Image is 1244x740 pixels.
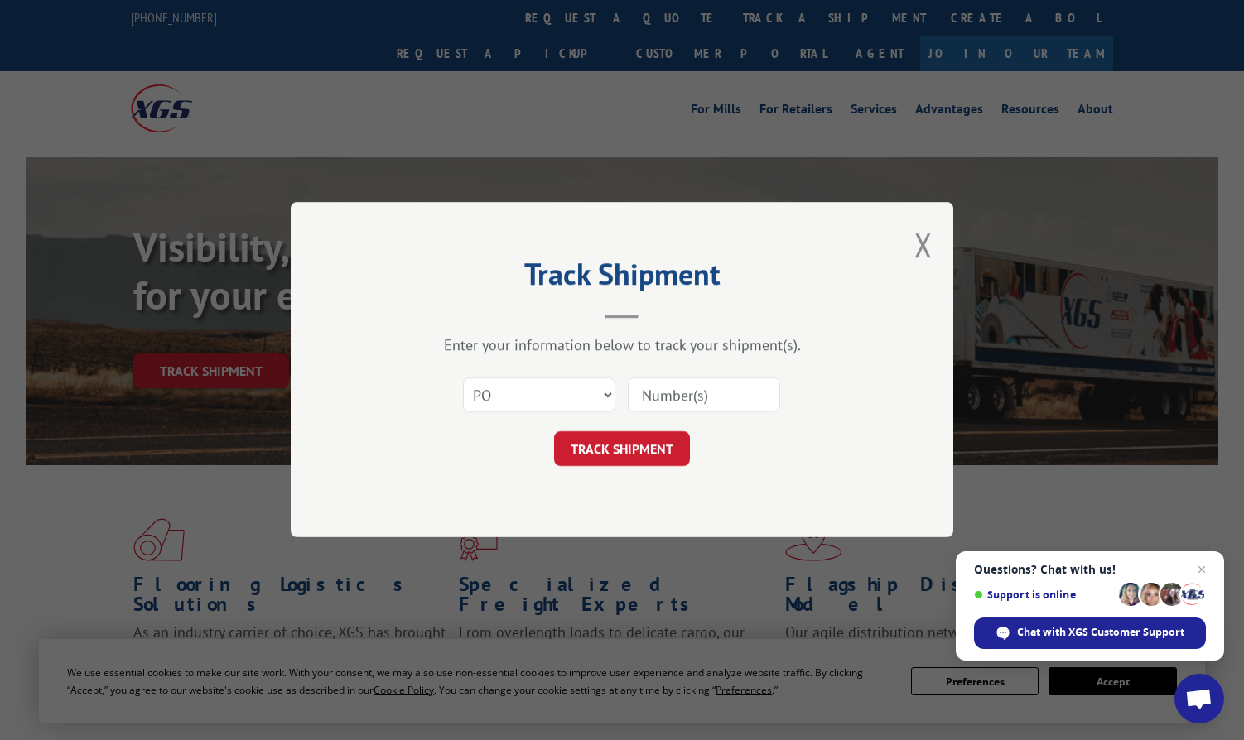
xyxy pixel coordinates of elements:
[374,336,870,355] div: Enter your information below to track your shipment(s).
[1174,674,1224,723] div: Open chat
[628,378,780,413] input: Number(s)
[974,617,1206,649] div: Chat with XGS Customer Support
[1017,625,1184,640] span: Chat with XGS Customer Support
[1192,560,1212,579] span: Close chat
[974,589,1113,601] span: Support is online
[374,262,870,294] h2: Track Shipment
[554,432,690,467] button: TRACK SHIPMENT
[914,223,933,267] button: Close modal
[974,563,1206,576] span: Questions? Chat with us!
